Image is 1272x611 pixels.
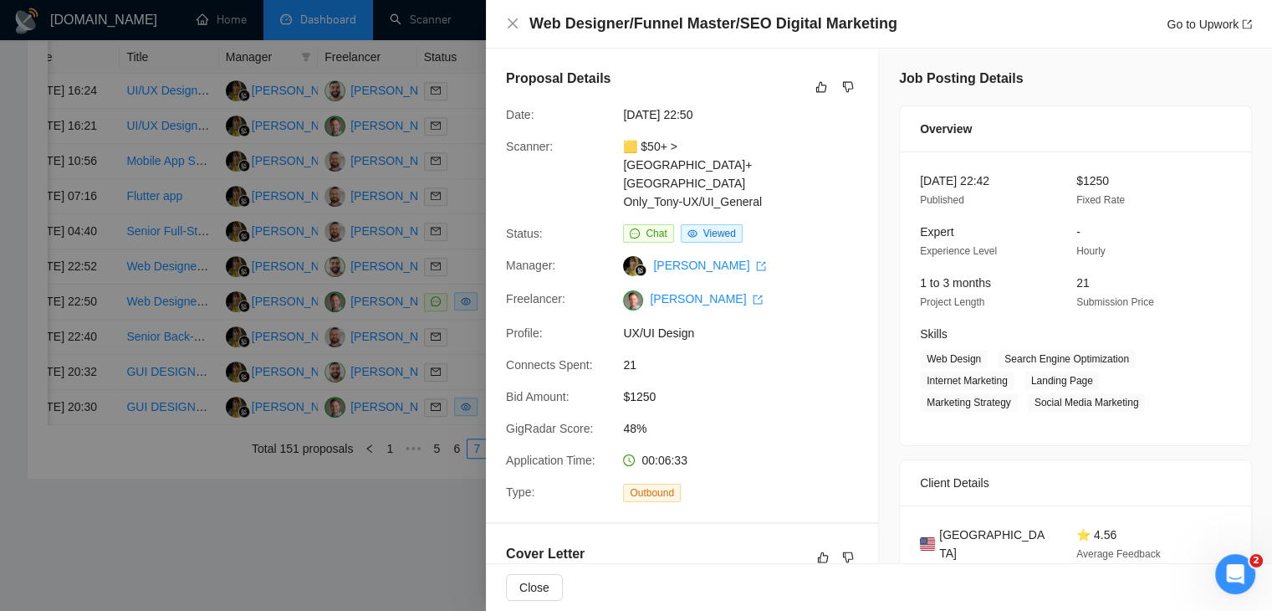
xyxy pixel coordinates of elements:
span: Application Time: [506,454,595,467]
span: Manager: [506,259,555,272]
span: Date: [506,108,534,121]
img: gigradar-bm.png [635,264,646,276]
span: export [753,295,763,305]
span: 00:06:33 [641,454,687,467]
span: Overview [920,120,972,138]
span: Marketing Strategy [920,393,1018,412]
h4: Web Designer/Funnel Master/SEO Digital Marketing [529,13,897,34]
span: Chat [646,228,667,239]
span: Freelancer: [506,292,565,305]
a: [PERSON_NAME] export [653,259,766,272]
span: Landing Page [1024,372,1100,390]
span: like [815,80,827,94]
span: Submission Price [1076,296,1154,308]
button: Close [506,574,563,601]
span: Web Design [920,350,988,368]
span: Search Engine Optimization [998,350,1136,368]
span: Social Media Marketing [1028,393,1146,412]
span: Outbound [623,484,681,502]
span: Skills [920,327,948,341]
span: - [1076,225,1080,239]
span: Fixed Rate [1076,194,1125,206]
span: Expert [920,225,953,239]
span: Connects Spent: [506,358,593,372]
a: 🟨 $50+ > [GEOGRAPHIC_DATA]+[GEOGRAPHIC_DATA] Only_Tony-UX/UI_General [623,140,762,208]
button: dislike [838,547,858,567]
img: c1ubs3Re8m653Oj37xRJv3B2W9w47HdBbQsc91qxwEeJplF8-F2OmN4eYf47k8ubBe [623,290,643,311]
span: Scanner: [506,140,553,153]
span: Internet Marketing [920,372,1014,390]
h5: Proposal Details [506,69,610,89]
span: Close [519,578,549,597]
span: $1250 [1076,174,1109,187]
span: [DATE] 22:42 [920,174,989,187]
button: dislike [838,77,858,97]
span: Hourly [1076,245,1106,257]
h5: Job Posting Details [899,69,1023,89]
span: 48% [623,419,874,438]
span: message [630,228,640,239]
button: like [813,547,833,567]
span: 21 [1076,276,1090,290]
span: Average Feedback [1076,548,1161,560]
h5: Cover Letter [506,544,585,564]
span: Project Length [920,296,984,308]
a: Go to Upworkexport [1167,18,1252,31]
span: UX/UI Design [623,324,874,342]
span: Experience Level [920,245,997,257]
span: Viewed [703,228,736,239]
span: Status: [506,227,543,240]
span: Type: [506,485,534,499]
div: Client Details [920,460,1231,506]
span: Published [920,194,964,206]
span: clock-circle [623,454,635,466]
span: [GEOGRAPHIC_DATA] [939,526,1050,562]
span: 1 to 3 months [920,276,991,290]
span: Profile: [506,326,543,340]
span: GigRadar Score: [506,422,593,435]
button: like [811,77,831,97]
iframe: Intercom live chat [1215,554,1255,594]
span: [DATE] 22:50 [623,105,874,124]
span: 2 [1249,554,1263,567]
span: $1250 [623,388,874,406]
span: ⭐ 4.56 [1076,528,1116,542]
button: Close [506,17,519,31]
a: [PERSON_NAME] export [650,292,763,305]
span: close [506,17,519,30]
span: Bid Amount: [506,390,570,403]
span: export [1242,19,1252,29]
span: 21 [623,356,874,374]
span: export [756,261,766,271]
span: eye [687,228,697,239]
span: dislike [842,80,854,94]
img: 🇺🇸 [920,535,935,553]
span: like [817,551,829,564]
span: dislike [842,551,854,564]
